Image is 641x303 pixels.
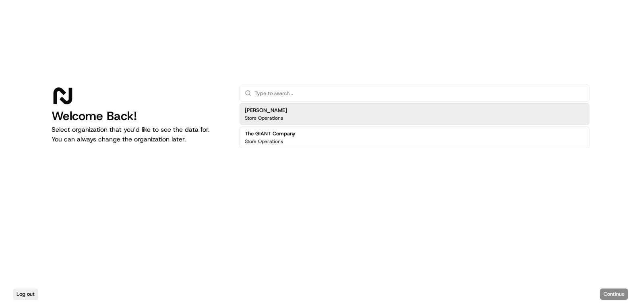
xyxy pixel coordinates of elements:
p: Select organization that you’d like to see the data for. You can always change the organization l... [52,125,227,144]
h2: The GIANT Company [245,130,296,137]
input: Type to search... [254,85,584,101]
h1: Welcome Back! [52,109,227,123]
h2: [PERSON_NAME] [245,107,287,114]
p: Store Operations [245,115,283,121]
p: Store Operations [245,138,283,145]
div: Suggestions [240,102,589,150]
button: Log out [13,288,38,300]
